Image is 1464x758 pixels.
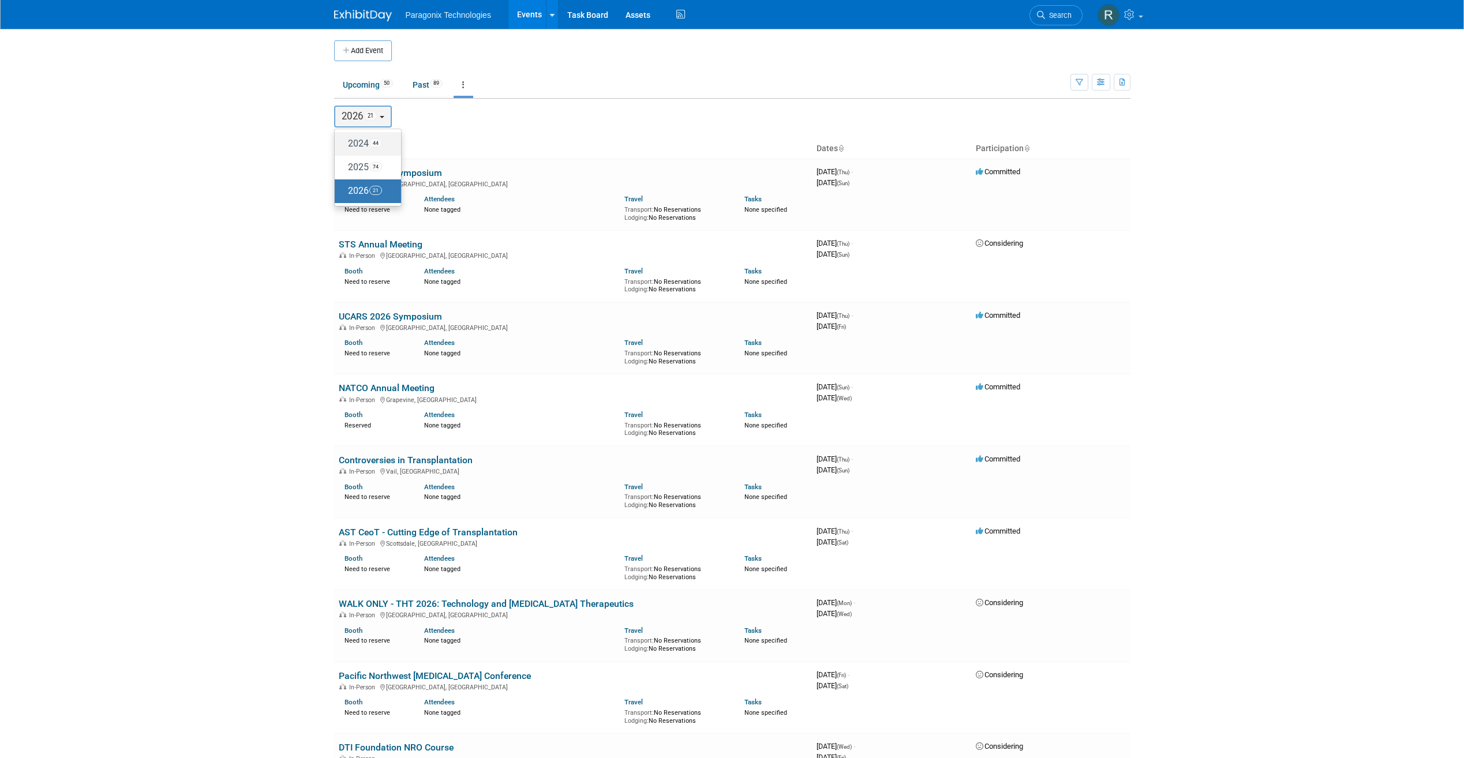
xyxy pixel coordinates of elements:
[817,670,849,679] span: [DATE]
[976,382,1020,391] span: Committed
[334,40,392,61] button: Add Event
[334,74,402,96] a: Upcoming50
[837,384,849,391] span: (Sun)
[345,563,407,573] div: Need to reserve
[334,139,812,159] th: Event
[345,626,362,635] a: Booth
[364,111,377,121] span: 21
[837,744,852,750] span: (Wed)
[817,609,852,618] span: [DATE]
[624,483,643,491] a: Travel
[817,311,853,320] span: [DATE]
[345,698,362,706] a: Booth
[345,554,362,562] a: Booth
[976,527,1020,535] span: Committed
[853,742,855,751] span: -
[812,139,971,159] th: Dates
[624,339,643,347] a: Travel
[837,252,849,258] span: (Sun)
[976,742,1023,751] span: Considering
[424,195,455,203] a: Attendees
[744,637,787,644] span: None specified
[744,339,762,347] a: Tasks
[339,250,807,260] div: [GEOGRAPHIC_DATA], [GEOGRAPHIC_DATA]
[345,276,407,286] div: Need to reserve
[624,411,643,419] a: Travel
[624,347,727,365] div: No Reservations No Reservations
[339,239,422,250] a: STS Annual Meeting
[624,350,654,357] span: Transport:
[624,563,727,581] div: No Reservations No Reservations
[744,554,762,562] a: Tasks
[624,429,649,437] span: Lodging:
[624,709,654,716] span: Transport:
[340,182,390,201] label: 2026
[339,527,518,538] a: AST CeoT - Cutting Edge of Transplantation
[837,169,849,175] span: (Thu)
[1024,144,1029,153] a: Sort by Participation Type
[424,204,616,214] div: None tagged
[976,239,1023,247] span: Considering
[744,411,762,419] a: Tasks
[624,554,643,562] a: Travel
[404,74,451,96] a: Past89
[971,139,1130,159] th: Participation
[424,707,616,717] div: None tagged
[851,167,853,176] span: -
[339,179,807,188] div: [GEOGRAPHIC_DATA], [GEOGRAPHIC_DATA]
[837,600,852,606] span: (Mon)
[817,527,853,535] span: [DATE]
[817,239,853,247] span: [DATE]
[976,311,1020,320] span: Committed
[345,483,362,491] a: Booth
[744,565,787,573] span: None specified
[339,468,346,474] img: In-Person Event
[976,167,1020,176] span: Committed
[624,206,654,213] span: Transport:
[345,707,407,717] div: Need to reserve
[424,563,616,573] div: None tagged
[369,186,382,195] span: 21
[624,717,649,725] span: Lodging:
[349,540,379,547] span: In-Person
[976,598,1023,607] span: Considering
[424,491,616,501] div: None tagged
[976,670,1023,679] span: Considering
[624,645,649,652] span: Lodging:
[848,670,849,679] span: -
[851,382,853,391] span: -
[744,626,762,635] a: Tasks
[345,419,407,430] div: Reserved
[339,682,807,691] div: [GEOGRAPHIC_DATA], [GEOGRAPHIC_DATA]
[837,395,852,401] span: (Wed)
[837,683,848,689] span: (Sat)
[624,422,654,429] span: Transport:
[624,276,727,294] div: No Reservations No Reservations
[345,635,407,645] div: Need to reserve
[624,573,649,581] span: Lodging:
[406,10,491,20] span: Paragonix Technologies
[339,684,346,689] img: In-Person Event
[624,698,643,706] a: Travel
[837,180,849,186] span: (Sun)
[817,393,852,402] span: [DATE]
[424,411,455,419] a: Attendees
[976,455,1020,463] span: Committed
[837,528,849,535] span: (Thu)
[339,538,807,547] div: Scottsdale, [GEOGRAPHIC_DATA]
[424,635,616,645] div: None tagged
[339,455,473,466] a: Controversies in Transplantation
[817,250,849,258] span: [DATE]
[817,598,855,607] span: [DATE]
[380,79,393,88] span: 50
[817,455,853,463] span: [DATE]
[424,339,455,347] a: Attendees
[345,267,362,275] a: Booth
[339,742,454,753] a: DTI Foundation NRO Course
[744,698,762,706] a: Tasks
[1029,5,1083,25] a: Search
[349,396,379,404] span: In-Person
[837,611,852,617] span: (Wed)
[624,626,643,635] a: Travel
[339,611,346,617] img: In-Person Event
